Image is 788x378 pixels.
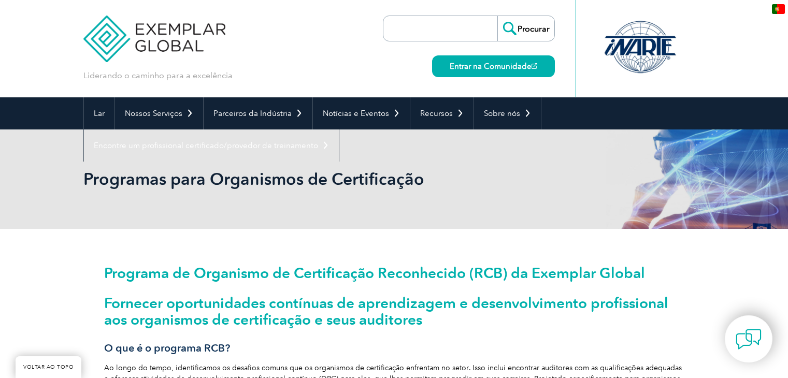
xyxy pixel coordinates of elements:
[323,109,389,118] font: Notícias e Eventos
[104,342,230,354] font: O que é o programa RCB?
[104,264,645,282] font: Programa de Organismo de Certificação Reconhecido (RCB) da Exemplar Global
[125,109,182,118] font: Nossos Serviços
[484,109,520,118] font: Sobre nós
[84,129,339,162] a: Encontre um profissional certificado/provedor de treinamento
[450,62,532,71] font: Entrar na Comunidade
[736,326,762,352] img: contact-chat.png
[104,294,668,328] font: Fornecer oportunidades contínuas de aprendizagem e desenvolvimento profissional aos organismos de...
[84,97,114,129] a: Lar
[204,97,312,129] a: Parceiros da Indústria
[83,70,233,80] font: Liderando o caminho para a excelência
[213,109,292,118] font: Parceiros da Indústria
[83,169,424,189] font: Programas para Organismos de Certificação
[23,364,74,370] font: VOLTAR AO TOPO
[410,97,474,129] a: Recursos
[420,109,453,118] font: Recursos
[16,356,81,378] a: VOLTAR AO TOPO
[474,97,541,129] a: Sobre nós
[772,4,785,14] img: pt
[313,97,410,129] a: Notícias e Eventos
[94,109,105,118] font: Lar
[497,16,554,41] input: Procurar
[432,55,555,77] a: Entrar na Comunidade
[532,63,537,69] img: open_square.png
[115,97,203,129] a: Nossos Serviços
[94,141,318,150] font: Encontre um profissional certificado/provedor de treinamento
